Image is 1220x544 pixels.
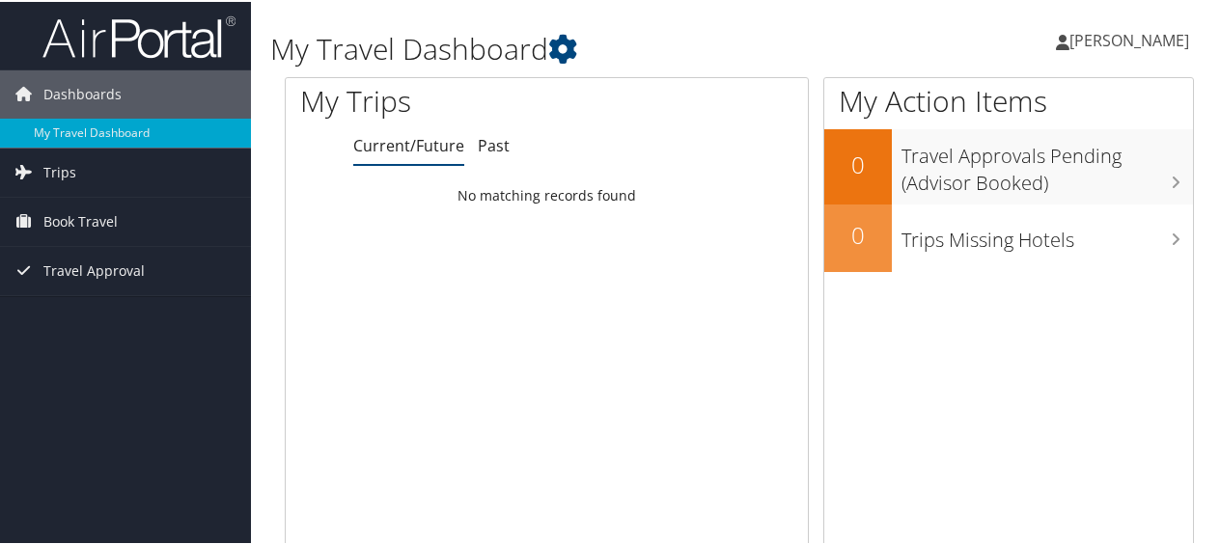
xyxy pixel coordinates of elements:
img: airportal-logo.png [42,13,236,58]
h3: Travel Approvals Pending (Advisor Booked) [901,131,1193,195]
span: Book Travel [43,196,118,244]
span: Dashboards [43,68,122,117]
h2: 0 [824,217,892,250]
a: [PERSON_NAME] [1056,10,1208,68]
span: Trips [43,147,76,195]
a: 0Travel Approvals Pending (Advisor Booked) [824,127,1193,202]
h3: Trips Missing Hotels [901,215,1193,252]
h1: My Trips [300,79,576,120]
a: Past [478,133,510,154]
span: Travel Approval [43,245,145,293]
span: [PERSON_NAME] [1069,28,1189,49]
h1: My Travel Dashboard [270,27,896,68]
a: Current/Future [353,133,464,154]
h2: 0 [824,147,892,179]
a: 0Trips Missing Hotels [824,203,1193,270]
td: No matching records found [286,177,808,211]
h1: My Action Items [824,79,1193,120]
